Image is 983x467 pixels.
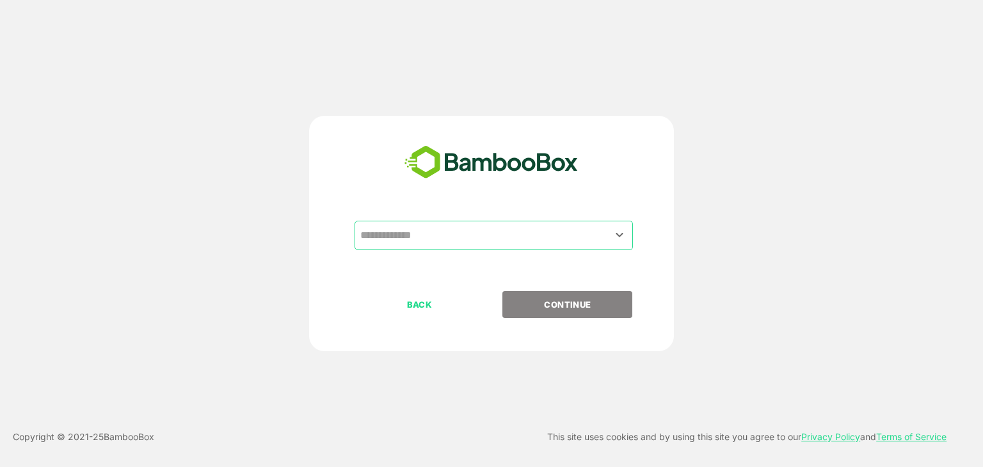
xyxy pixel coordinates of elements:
button: BACK [355,291,484,318]
p: BACK [356,297,484,312]
a: Privacy Policy [801,431,860,442]
p: Copyright © 2021- 25 BambooBox [13,429,154,445]
p: This site uses cookies and by using this site you agree to our and [547,429,947,445]
button: CONTINUE [502,291,632,318]
img: bamboobox [397,141,585,184]
button: Open [611,226,628,244]
a: Terms of Service [876,431,947,442]
p: CONTINUE [504,297,632,312]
